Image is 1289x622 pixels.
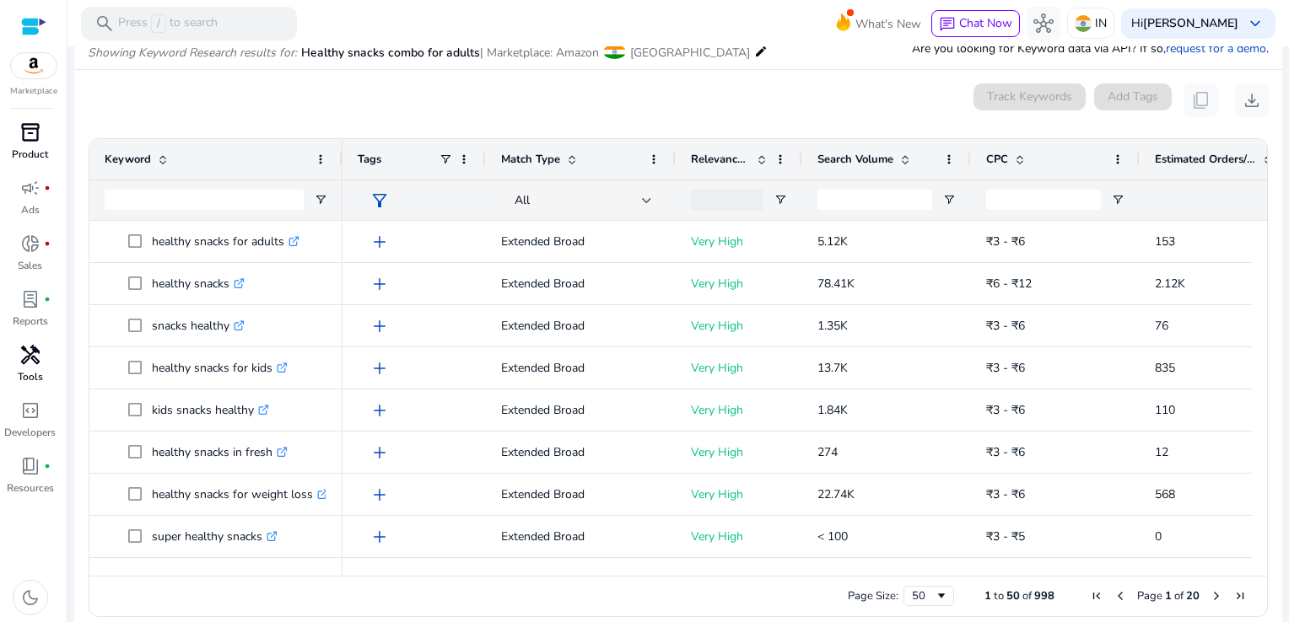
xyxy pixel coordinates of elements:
span: 12 [1155,444,1168,460]
span: 1.35K [817,318,848,334]
span: 20 [1186,588,1200,603]
p: Extended Broad [501,308,661,343]
span: add [369,442,390,463]
span: add [369,527,390,547]
p: Reports [13,314,48,329]
span: add [369,485,390,505]
span: code_blocks [20,400,40,421]
p: Extended Broad [501,435,661,469]
p: Hi [1131,18,1238,29]
p: snacks healthy [152,308,245,343]
button: hub [1027,7,1060,40]
span: lab_profile [20,289,40,309]
span: search [94,13,115,34]
div: 50 [912,588,935,603]
span: book_4 [20,456,40,476]
p: Marketplace [10,85,57,98]
span: 22.74K [817,486,855,502]
button: download [1235,83,1269,117]
span: 78.41K [817,276,855,292]
span: of [1022,588,1032,603]
div: Page Size [903,586,954,606]
input: Keyword Filter Input [105,190,304,210]
p: Very High [691,393,787,427]
span: Chat Now [959,15,1012,31]
span: 0 [1155,528,1162,544]
span: 1 [1165,588,1172,603]
span: download [1242,90,1262,110]
p: Product [12,147,48,162]
span: 998 [1034,588,1054,603]
i: Showing Keyword Research results for: [88,45,297,61]
p: Very High [691,266,787,301]
img: in.svg [1075,15,1092,32]
span: ₹3 - ₹6 [986,360,1025,376]
span: All [515,192,530,208]
span: campaign [20,178,40,198]
span: add [369,316,390,336]
img: amazon.svg [11,53,57,78]
p: healthy snacks for kids [152,351,288,385]
span: inventory_2 [20,122,40,142]
p: kids snacks healthy [152,393,269,427]
span: add [369,400,390,421]
span: 2.12K [1155,276,1185,292]
span: ₹6 - ₹12 [986,276,1032,292]
span: Estimated Orders/Month [1155,152,1256,167]
button: Open Filter Menu [942,193,956,206]
mat-icon: edit [754,41,768,62]
p: Extended Broad [501,519,661,554]
span: donut_small [20,233,40,254]
span: ₹3 - ₹6 [986,402,1025,418]
span: ₹3 - ₹6 [986,318,1025,334]
p: Very High [691,351,787,385]
span: Keyword [105,152,151,167]
div: Previous Page [1114,589,1127,603]
span: Page [1137,588,1162,603]
p: Resources [7,480,54,496]
p: Developers [4,425,56,440]
span: 568 [1155,486,1175,502]
p: Very High [691,519,787,554]
p: healthy snacks for weight loss [152,477,328,512]
span: [GEOGRAPHIC_DATA] [630,45,750,61]
span: 835 [1155,360,1175,376]
span: 76 [1155,318,1168,334]
span: 50 [1006,588,1020,603]
span: ₹3 - ₹6 [986,233,1025,249]
button: chatChat Now [931,10,1020,37]
p: Extended Broad [501,477,661,512]
span: What's New [855,9,921,39]
span: Match Type [501,152,560,167]
span: 5.12K [817,233,848,249]
p: IN [1095,8,1107,38]
span: CPC [986,152,1008,167]
input: CPC Filter Input [986,190,1101,210]
p: Extended Broad [501,224,661,259]
span: 110 [1155,402,1175,418]
span: ₹3 - ₹6 [986,486,1025,502]
p: Very High [691,435,787,469]
span: fiber_manual_record [44,296,51,303]
span: handyman [20,345,40,365]
span: 13.7K [817,360,848,376]
span: hub [1033,13,1054,34]
p: Very High [691,308,787,343]
span: add [369,232,390,252]
b: [PERSON_NAME] [1143,15,1238,31]
span: chat [939,16,956,33]
span: ₹3 - ₹5 [986,528,1025,544]
span: fiber_manual_record [44,463,51,469]
p: healthy snacks in fresh [152,435,288,469]
input: Search Volume Filter Input [817,190,932,210]
span: | Marketplace: Amazon [480,45,599,61]
span: Tags [358,152,381,167]
div: Next Page [1210,589,1223,603]
p: Very High [691,224,787,259]
span: filter_alt [369,190,390,211]
span: / [151,14,166,33]
button: Open Filter Menu [774,193,787,206]
span: 274 [817,444,838,460]
p: super healthy snacks [152,519,278,554]
p: Press to search [118,14,218,33]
